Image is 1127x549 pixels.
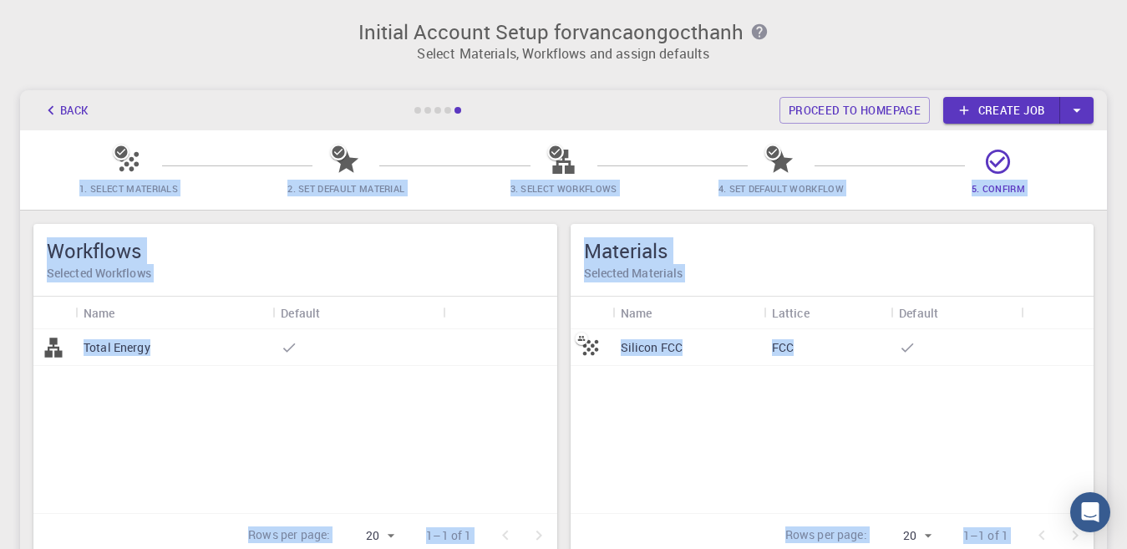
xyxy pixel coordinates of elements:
div: Lattice [764,297,891,329]
button: Sort [652,299,678,326]
p: Silicon FCC [621,339,683,356]
p: 1–1 of 1 [426,527,471,544]
div: Open Intercom Messenger [1070,492,1110,532]
div: 20 [874,524,937,548]
span: 5. Confirm [972,182,1025,195]
div: 20 [337,524,399,548]
div: Name [84,297,115,329]
a: Proceed to homepage [779,97,930,124]
div: Icon [33,297,75,329]
button: Sort [320,299,347,326]
span: 4. Set Default Workflow [718,182,844,195]
div: Name [612,297,764,329]
button: Sort [115,299,142,326]
div: Lattice [772,297,810,329]
h6: Selected Materials [584,264,1081,282]
div: Default [272,297,443,329]
span: 2. Set Default Material [287,182,404,195]
div: Name [75,297,272,329]
h3: Initial Account Setup for vancaongocthanh [30,20,1097,43]
h6: Selected Workflows [47,264,544,282]
div: Default [891,297,1020,329]
p: 1–1 of 1 [963,527,1008,544]
div: Default [899,297,938,329]
button: Back [33,97,97,124]
p: Rows per page: [248,526,330,546]
span: Support [33,12,94,27]
div: Icon [571,297,612,329]
p: FCC [772,339,794,356]
div: Default [281,297,320,329]
span: 3. Select Workflows [510,182,617,195]
p: Select Materials, Workflows and assign defaults [30,43,1097,64]
button: Sort [938,299,965,326]
p: Rows per page: [785,526,867,546]
button: Sort [810,299,836,326]
div: Name [621,297,652,329]
a: Create job [943,97,1060,124]
h5: Materials [584,237,1081,264]
span: 1. Select Materials [79,182,178,195]
h5: Workflows [47,237,544,264]
p: Total Energy [84,339,150,356]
